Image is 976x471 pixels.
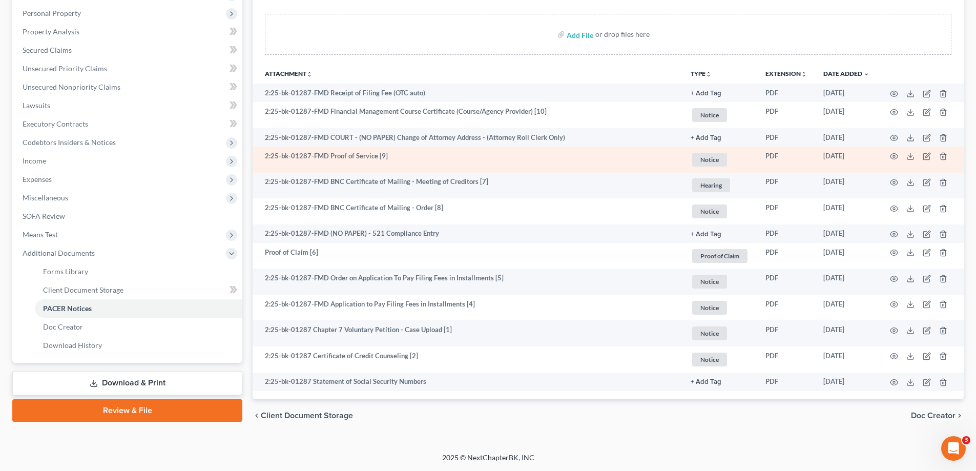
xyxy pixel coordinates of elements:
td: [DATE] [815,128,878,147]
span: Secured Claims [23,46,72,54]
td: 2:25-bk-01287 Statement of Social Security Numbers [253,373,682,391]
a: SOFA Review [14,207,242,226]
td: 2:25-bk-01287-FMD BNC Certificate of Mailing - Meeting of Creditors [7] [253,173,682,199]
a: Notice [691,203,749,220]
td: 2:25-bk-01287-FMD BNC Certificate of Mailing - Order [8] [253,198,682,224]
a: Property Analysis [14,23,242,41]
span: Codebtors Insiders & Notices [23,138,116,147]
td: PDF [757,224,815,243]
a: Download History [35,336,242,355]
td: [DATE] [815,224,878,243]
span: Notice [692,275,727,289]
td: [DATE] [815,320,878,346]
a: Client Document Storage [35,281,242,299]
div: 2025 © NextChapterBK, INC [196,453,780,471]
span: Miscellaneous [23,193,68,202]
span: Download History [43,341,102,350]
a: + Add Tag [691,133,749,142]
td: PDF [757,373,815,391]
span: Notice [692,326,727,340]
span: Income [23,156,46,165]
a: Unsecured Nonpriority Claims [14,78,242,96]
button: + Add Tag [691,379,721,385]
td: [DATE] [815,102,878,128]
span: Additional Documents [23,249,95,257]
span: Client Document Storage [43,285,123,294]
td: PDF [757,269,815,295]
a: PACER Notices [35,299,242,318]
td: 2:25-bk-01287 Certificate of Credit Counseling [2] [253,346,682,373]
td: 2:25-bk-01287-FMD Receipt of Filing Fee (OTC auto) [253,84,682,102]
a: Download & Print [12,371,242,395]
a: + Add Tag [691,377,749,386]
button: chevron_left Client Document Storage [253,412,353,420]
i: expand_more [863,71,869,77]
td: [DATE] [815,198,878,224]
a: Notice [691,299,749,316]
a: Lawsuits [14,96,242,115]
span: Unsecured Priority Claims [23,64,107,73]
span: Client Document Storage [261,412,353,420]
td: [DATE] [815,243,878,269]
span: Forms Library [43,267,88,276]
span: Hearing [692,178,730,192]
td: PDF [757,147,815,173]
td: PDF [757,102,815,128]
a: Review & File [12,399,242,422]
a: Attachmentunfold_more [265,70,313,77]
td: PDF [757,346,815,373]
td: PDF [757,295,815,321]
td: 2:25-bk-01287-FMD Proof of Service [9] [253,147,682,173]
span: 3 [962,436,970,444]
span: Expenses [23,175,52,183]
a: Hearing [691,177,749,194]
td: [DATE] [815,269,878,295]
span: Proof of Claim [692,249,747,263]
button: + Add Tag [691,231,721,238]
a: Executory Contracts [14,115,242,133]
a: + Add Tag [691,229,749,238]
a: + Add Tag [691,88,749,98]
i: chevron_right [956,412,964,420]
td: 2:25-bk-01287-FMD Order on Application To Pay Filing Fees in Installments [5] [253,269,682,295]
span: Doc Creator [43,322,83,331]
td: PDF [757,198,815,224]
td: 2:25-bk-01287 Chapter 7 Voluntary Petition - Case Upload [1] [253,320,682,346]
span: Notice [692,301,727,315]
td: [DATE] [815,346,878,373]
a: Notice [691,351,749,368]
iframe: Intercom live chat [941,436,966,461]
td: Proof of Claim [6] [253,243,682,269]
span: PACER Notices [43,304,92,313]
a: Date Added expand_more [823,70,869,77]
span: Notice [692,153,727,167]
span: Notice [692,204,727,218]
a: Forms Library [35,262,242,281]
span: SOFA Review [23,212,65,220]
td: 2:25-bk-01287-FMD (NO PAPER) - 521 Compliance Entry [253,224,682,243]
a: Notice [691,151,749,168]
td: 2:25-bk-01287-FMD Financial Management Course Certificate (Course/Agency Provider) [10] [253,102,682,128]
td: PDF [757,84,815,102]
td: [DATE] [815,295,878,321]
td: PDF [757,128,815,147]
span: Personal Property [23,9,81,17]
td: [DATE] [815,173,878,199]
td: 2:25-bk-01287-FMD Application to Pay Filing Fees in Installments [4] [253,295,682,321]
span: Notice [692,353,727,366]
a: Proof of Claim [691,248,749,264]
td: [DATE] [815,84,878,102]
td: PDF [757,173,815,199]
span: Means Test [23,230,58,239]
span: Property Analysis [23,27,79,36]
a: Unsecured Priority Claims [14,59,242,78]
a: Extensionunfold_more [765,70,807,77]
td: PDF [757,320,815,346]
i: chevron_left [253,412,261,420]
a: Notice [691,273,749,290]
td: [DATE] [815,373,878,391]
i: unfold_more [306,71,313,77]
button: + Add Tag [691,135,721,141]
td: [DATE] [815,147,878,173]
button: + Add Tag [691,90,721,97]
